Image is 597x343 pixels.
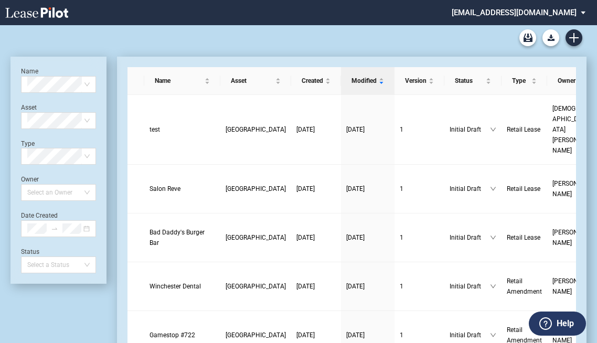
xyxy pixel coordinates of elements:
span: Stone Creek Village [226,126,286,133]
span: Gamestop #722 [150,331,195,339]
span: Winchester Square [226,283,286,290]
span: [DATE] [296,283,315,290]
span: Retail Lease [507,185,540,192]
a: [DATE] [346,232,389,243]
span: Winchester Dental [150,283,201,290]
th: Type [502,67,547,95]
a: 1 [400,124,439,135]
a: 1 [400,281,439,292]
span: down [490,126,496,133]
span: 1 [400,126,403,133]
span: down [490,186,496,192]
span: down [490,283,496,290]
a: [DATE] [296,232,336,243]
span: to [51,225,58,232]
span: [DATE] [296,331,315,339]
th: Modified [341,67,395,95]
a: test [150,124,215,135]
a: Retail Amendment [507,276,542,297]
span: 1 [400,331,403,339]
span: Type [512,76,529,86]
span: 1 [400,234,403,241]
span: Retail Lease [507,126,540,133]
span: test [150,126,160,133]
a: [DATE] [346,124,389,135]
a: [GEOGRAPHIC_DATA] [226,232,286,243]
a: [DATE] [296,330,336,340]
span: Initial Draft [450,281,490,292]
a: Retail Lease [507,232,542,243]
button: Help [529,312,586,336]
span: Initial Draft [450,184,490,194]
span: swap-right [51,225,58,232]
a: [DATE] [296,281,336,292]
span: Name [155,76,202,86]
a: Archive [519,29,536,46]
span: [DATE] [346,185,365,192]
a: [GEOGRAPHIC_DATA] [226,124,286,135]
a: 1 [400,330,439,340]
span: [DATE] [346,126,365,133]
a: Bad Daddy's Burger Bar [150,227,215,248]
th: Asset [220,67,291,95]
a: 1 [400,184,439,194]
span: Stone Creek Village [226,185,286,192]
span: down [490,332,496,338]
th: Version [395,67,444,95]
span: Asset [231,76,273,86]
th: Name [144,67,220,95]
label: Asset [21,104,37,111]
span: [DATE] [296,126,315,133]
label: Type [21,140,35,147]
span: [PERSON_NAME] [552,178,582,199]
span: Status [455,76,484,86]
a: 1 [400,232,439,243]
label: Name [21,68,38,75]
span: Easton Square [226,331,286,339]
button: Download Blank Form [542,29,559,46]
label: Owner [21,176,39,183]
span: Modified [351,76,377,86]
span: [DEMOGRAPHIC_DATA][PERSON_NAME] [552,103,582,156]
span: [DATE] [346,234,365,241]
span: Initial Draft [450,124,490,135]
label: Help [557,317,574,330]
span: [DATE] [296,185,315,192]
span: down [490,234,496,241]
a: [DATE] [296,184,336,194]
span: Owner [558,76,575,86]
a: [DATE] [346,281,389,292]
label: Date Created [21,212,58,219]
span: Salon Reve [150,185,180,192]
th: Owner [547,67,593,95]
a: [GEOGRAPHIC_DATA] [226,281,286,292]
span: 1 [400,185,403,192]
a: [DATE] [346,184,389,194]
span: [DATE] [296,234,315,241]
a: Gamestop #722 [150,330,215,340]
md-menu: Download Blank Form List [539,29,562,46]
a: [GEOGRAPHIC_DATA] [226,330,286,340]
span: [DATE] [346,331,365,339]
span: [PERSON_NAME] [552,276,582,297]
span: Initial Draft [450,330,490,340]
th: Created [291,67,341,95]
a: Retail Lease [507,124,542,135]
label: Status [21,248,39,255]
span: 1 [400,283,403,290]
span: Version [405,76,427,86]
span: Created [302,76,323,86]
th: Status [444,67,502,95]
a: Retail Lease [507,184,542,194]
a: Winchester Dental [150,281,215,292]
a: Salon Reve [150,184,215,194]
span: Park West Village III [226,234,286,241]
a: Create new document [566,29,582,46]
span: Initial Draft [450,232,490,243]
span: Bad Daddy's Burger Bar [150,229,205,246]
span: Retail Amendment [507,277,542,295]
a: [DATE] [296,124,336,135]
span: Retail Lease [507,234,540,241]
span: [PERSON_NAME] [552,227,582,248]
a: [GEOGRAPHIC_DATA] [226,184,286,194]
